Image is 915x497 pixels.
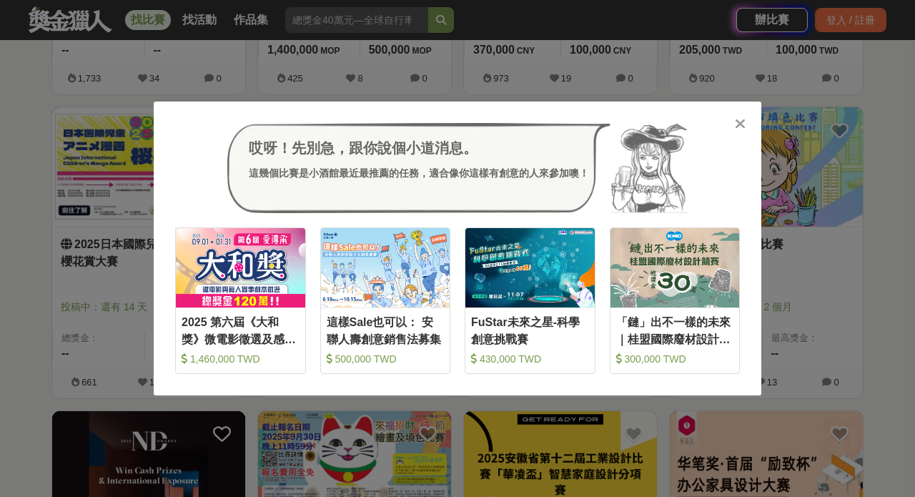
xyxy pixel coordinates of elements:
div: 2025 第六屆《大和獎》微電影徵選及感人實事分享 [182,314,300,346]
a: Cover ImageFuStar未來之星-科學創意挑戰賽 430,000 TWD [465,227,595,374]
div: 哎呀！先別急，跟你說個小道消息。 [249,137,589,159]
a: Cover Image「鏈」出不一樣的未來｜桂盟國際廢材設計競賽 300,000 TWD [610,227,741,374]
div: 300,000 TWD [616,352,734,366]
div: 1,460,000 TWD [182,352,300,366]
div: 「鏈」出不一樣的未來｜桂盟國際廢材設計競賽 [616,314,734,346]
div: 這幾個比賽是小酒館最近最推薦的任務，適合像你這樣有創意的人來參加噢！ [249,166,589,181]
a: Cover Image2025 第六屆《大和獎》微電影徵選及感人實事分享 1,460,000 TWD [175,227,306,374]
div: 500,000 TWD [327,352,445,366]
img: Avatar [610,123,688,213]
div: 這樣Sale也可以： 安聯人壽創意銷售法募集 [327,314,445,346]
img: Cover Image [465,228,595,307]
div: FuStar未來之星-科學創意挑戰賽 [471,314,589,346]
div: 430,000 TWD [471,352,589,366]
a: Cover Image這樣Sale也可以： 安聯人壽創意銷售法募集 500,000 TWD [320,227,451,374]
img: Cover Image [610,228,740,307]
img: Cover Image [176,228,305,307]
img: Cover Image [321,228,450,307]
